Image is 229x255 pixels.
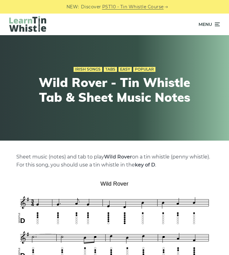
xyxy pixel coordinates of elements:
[119,67,132,72] a: Easy
[104,154,132,160] strong: Wild Rover
[31,75,198,105] h1: Wild Rover - Tin Whistle Tab & Sheet Music Notes
[135,162,155,168] strong: key of D
[199,17,212,32] span: Menu
[104,67,117,72] a: Tabs
[16,153,213,169] p: Sheet music (notes) and tab to play on a tin whistle (penny whistle). For this song, you should u...
[9,16,46,32] img: LearnTinWhistle.com
[74,67,102,72] a: Irish Songs
[133,67,155,72] a: Popular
